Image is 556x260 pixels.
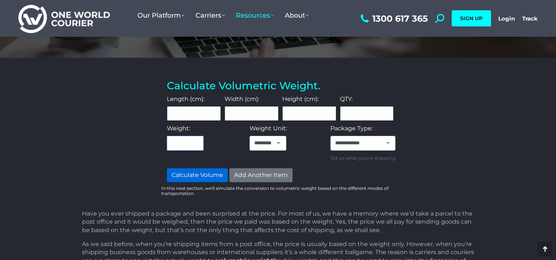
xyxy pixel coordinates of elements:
p: In this next section, we'll simulate the conversion to volumetric weight based on the different m... [161,186,399,196]
label: Weight: [167,124,190,133]
button: Add Another Item [229,168,293,182]
span: Resources [236,11,274,19]
span: About [285,11,309,19]
label: Package Type: [330,124,373,133]
label: Width (cm): [225,95,259,103]
label: QTY: [340,95,352,103]
a: Our Platform [132,4,190,27]
a: SIGN UP [452,10,491,26]
h3: Calculate Volumetric Weight. [167,80,394,92]
label: Weight Unit: [250,124,287,133]
label: Height (cm): [282,95,319,103]
button: Calculate Volume [167,168,228,182]
a: Carriers [190,4,230,27]
span: Carriers [196,11,225,19]
label: Length (cm): [167,95,204,103]
a: Resources [230,4,279,27]
span: SIGN UP [460,15,483,22]
a: Login [498,15,515,22]
span: Our Platform [137,11,184,19]
img: One World Courier [18,4,110,33]
p: Have you ever shipped a package and been surprised at the price. For most of us, we have a memory... [82,210,477,234]
a: Track [522,15,538,22]
a: About [279,4,314,27]
small: Tell us what you're shipping [330,154,395,162]
a: 1300 617 365 [359,14,428,23]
